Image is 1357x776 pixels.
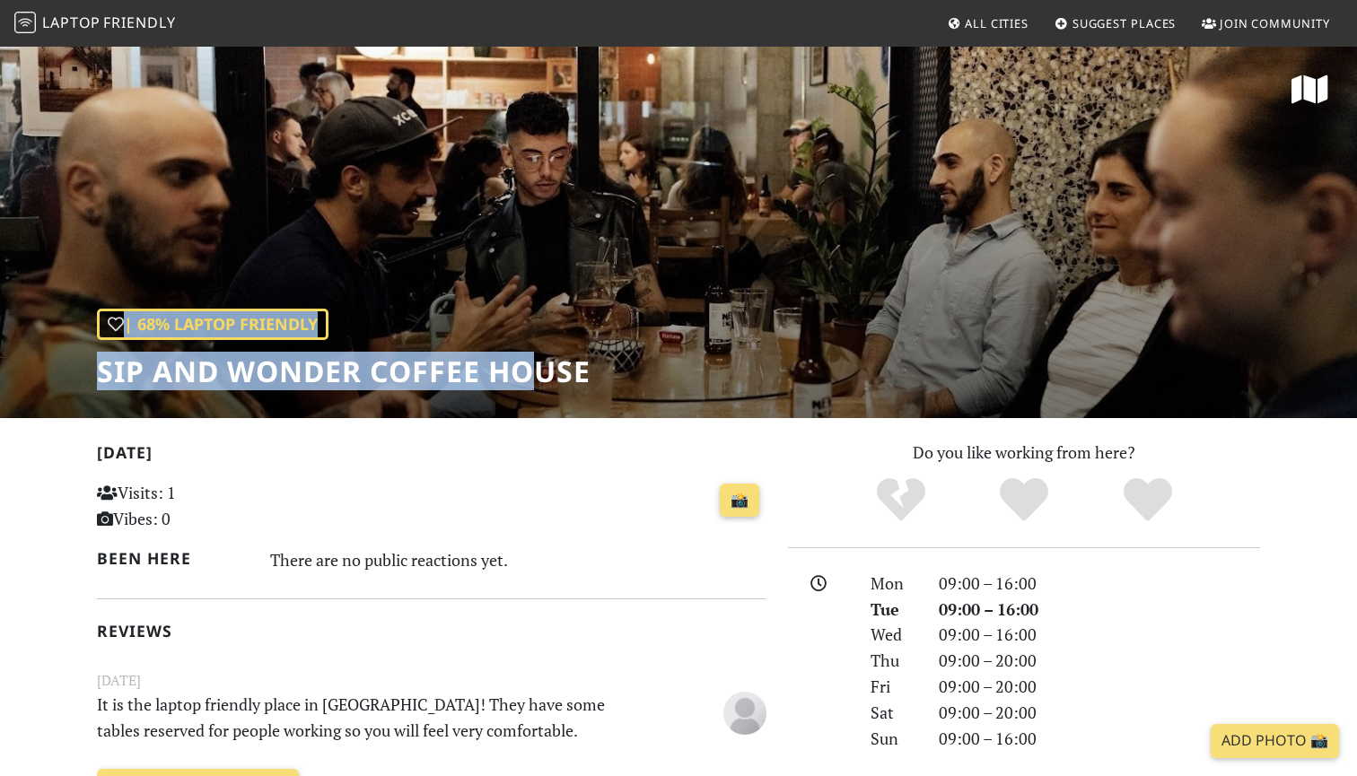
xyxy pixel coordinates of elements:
p: Visits: 1 Vibes: 0 [97,480,306,532]
h2: Reviews [97,622,766,641]
span: Anonymous [723,701,766,722]
a: Suggest Places [1047,7,1184,39]
a: LaptopFriendly LaptopFriendly [14,8,176,39]
div: 09:00 – 20:00 [928,648,1271,674]
div: There are no public reactions yet. [270,545,767,574]
div: 09:00 – 16:00 [928,571,1271,597]
p: It is the laptop friendly place in [GEOGRAPHIC_DATA]! They have some tables reserved for people w... [86,692,662,744]
img: LaptopFriendly [14,12,36,33]
span: Join Community [1220,15,1330,31]
div: Thu [860,648,928,674]
div: No [839,475,963,525]
span: Friendly [103,13,175,32]
a: 📸 [720,484,759,518]
div: 09:00 – 20:00 [928,700,1271,726]
div: Fri [860,674,928,700]
a: Join Community [1195,7,1337,39]
div: 09:00 – 16:00 [928,726,1271,752]
div: | 68% Laptop Friendly [97,309,328,340]
img: blank-535327c66bd565773addf3077783bbfce4b00ec00e9fd257753287c682c7fa38.png [723,692,766,735]
span: All Cities [965,15,1029,31]
p: Do you like working from here? [788,440,1260,466]
h1: Sip and Wonder Coffee House [97,354,591,388]
h2: [DATE] [97,443,766,469]
div: Definitely! [1086,475,1210,525]
div: Sun [860,726,928,752]
a: All Cities [940,7,1036,39]
h2: Been here [97,549,249,568]
div: Mon [860,571,928,597]
div: 09:00 – 16:00 [928,622,1271,648]
small: [DATE] [86,669,777,692]
div: Yes [962,475,1086,525]
div: Wed [860,622,928,648]
div: 09:00 – 20:00 [928,674,1271,700]
span: Laptop [42,13,101,32]
span: Suggest Places [1072,15,1177,31]
div: 09:00 – 16:00 [928,597,1271,623]
div: Tue [860,597,928,623]
div: Sat [860,700,928,726]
